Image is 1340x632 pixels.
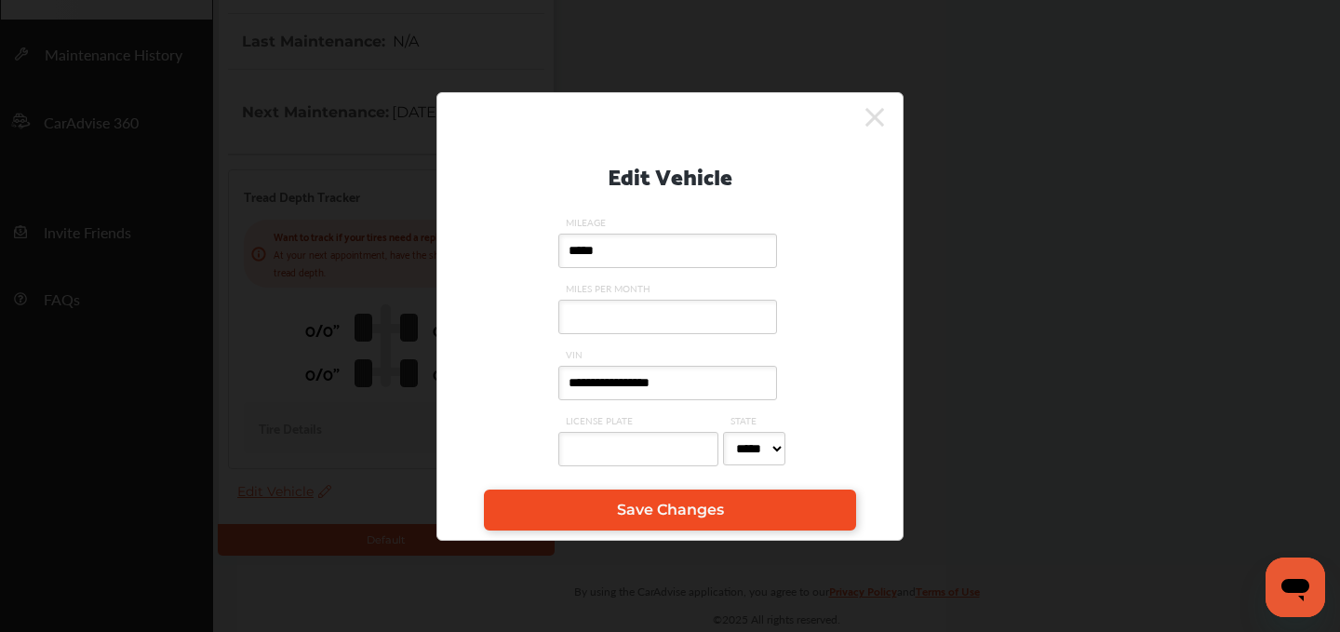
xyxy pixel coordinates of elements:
[723,414,790,427] span: STATE
[484,490,856,531] a: Save Changes
[558,348,782,361] span: VIN
[558,432,718,466] input: LICENSE PLATE
[558,282,782,295] span: MILES PER MONTH
[558,234,777,268] input: MILEAGE
[558,300,777,334] input: MILES PER MONTH
[558,216,782,229] span: MILEAGE
[558,366,777,400] input: VIN
[617,501,724,518] span: Save Changes
[723,432,785,465] select: STATE
[608,155,732,194] p: Edit Vehicle
[1266,558,1325,617] iframe: Button to launch messaging window
[558,414,723,427] span: LICENSE PLATE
